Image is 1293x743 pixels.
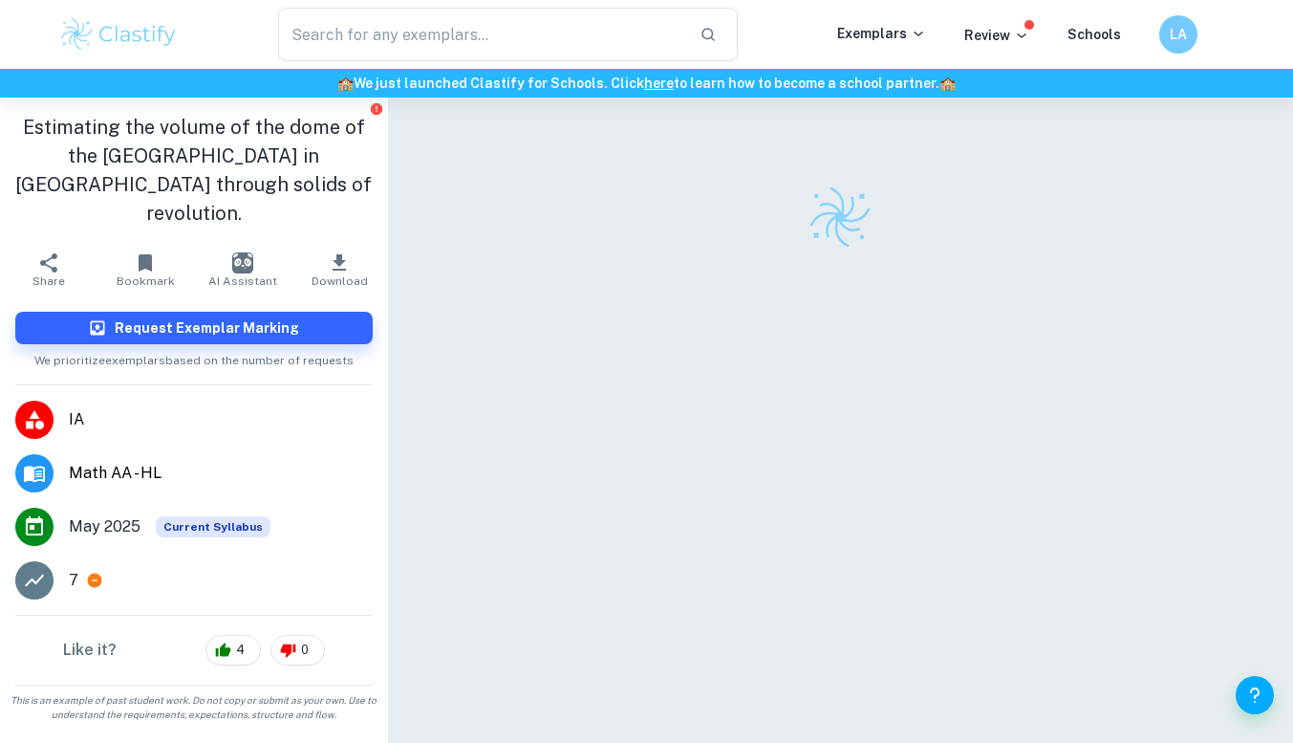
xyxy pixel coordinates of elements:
span: Math AA - HL [69,462,373,485]
h6: LA [1167,24,1189,45]
span: Download [312,274,368,288]
span: Bookmark [117,274,175,288]
button: AI Assistant [194,243,291,296]
p: 7 [69,569,78,592]
span: Current Syllabus [156,516,270,537]
p: Exemplars [837,23,926,44]
h1: Estimating the volume of the dome of the [GEOGRAPHIC_DATA] in [GEOGRAPHIC_DATA] through solids of... [15,113,373,228]
p: Review [964,25,1029,46]
button: Help and Feedback [1236,676,1274,714]
button: Report issue [370,101,384,116]
span: This is an example of past student work. Do not copy or submit as your own. Use to understand the... [8,693,380,722]
img: AI Assistant [232,252,253,273]
button: Download [291,243,387,296]
h6: We just launched Clastify for Schools. Click to learn how to become a school partner. [4,73,1289,94]
span: We prioritize exemplars based on the number of requests [34,344,354,369]
span: 🏫 [337,76,354,91]
input: Search for any exemplars... [278,8,685,61]
div: This exemplar is based on the current syllabus. Feel free to refer to it for inspiration/ideas wh... [156,516,270,537]
span: AI Assistant [208,274,277,288]
h6: Like it? [63,639,117,662]
span: 4 [226,641,255,660]
span: Share [32,274,65,288]
img: Clastify logo [807,184,873,251]
span: May 2025 [69,515,140,538]
button: Bookmark [97,243,193,296]
button: Request Exemplar Marking [15,312,373,344]
button: LA [1159,15,1197,54]
span: 🏫 [939,76,956,91]
div: 0 [270,635,325,666]
span: 0 [291,641,319,660]
div: 4 [205,635,261,666]
a: here [644,76,674,91]
img: Clastify logo [58,15,180,54]
span: IA [69,408,373,431]
h6: Request Exemplar Marking [115,317,299,339]
a: Schools [1067,27,1121,42]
